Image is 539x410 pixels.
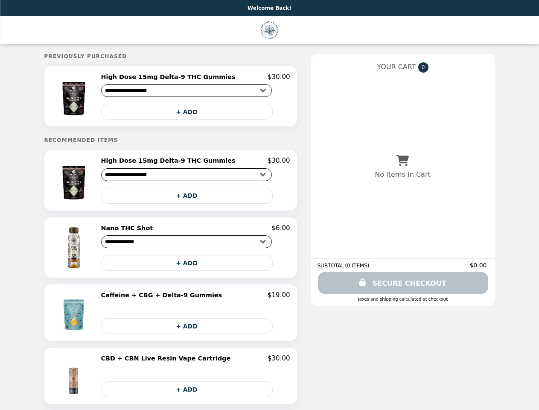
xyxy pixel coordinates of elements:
[101,104,273,120] button: + ADD
[101,235,272,248] select: Select a product variant
[50,73,99,120] img: High Dose 15mg Delta-9 THC Gummies
[469,262,488,269] span: $0.00
[272,224,290,232] p: $6.00
[101,354,234,362] h2: CBD + CBN Live Resin Vape Cartridge
[248,5,291,11] p: Welcome Back!
[52,354,97,397] img: CBD + CBN Live Resin Vape Cartridge
[101,84,272,97] select: Select a product variant
[101,188,273,204] button: + ADD
[268,291,290,299] p: $19.00
[50,224,99,271] img: Nano THC Shot
[44,137,297,143] h5: Recommended Items
[377,63,416,71] span: YOUR CART
[375,170,430,179] p: No Items In Cart
[418,62,428,73] span: 0
[52,291,97,334] img: Caffeine + CBG + Delta-9 Gummies
[101,318,273,334] button: + ADD
[101,255,273,271] button: + ADD
[318,297,488,302] div: Taxes and Shipping calculated at checkout
[345,263,369,269] span: ( 0 ITEMS )
[268,157,290,164] p: $30.00
[44,53,297,59] h5: Previously Purchased
[101,291,226,299] h2: Caffeine + CBG + Delta-9 Gummies
[101,73,239,81] h2: High Dose 15mg Delta-9 THC Gummies
[268,354,290,362] p: $30.00
[50,157,99,203] img: High Dose 15mg Delta-9 THC Gummies
[101,224,157,232] h2: Nano THC Shot
[101,157,239,164] h2: High Dose 15mg Delta-9 THC Gummies
[101,168,272,181] select: Select a product variant
[261,21,278,39] img: Brand Logo
[101,381,273,397] button: + ADD
[318,263,345,269] span: SUBTOTAL
[268,73,290,81] p: $30.00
